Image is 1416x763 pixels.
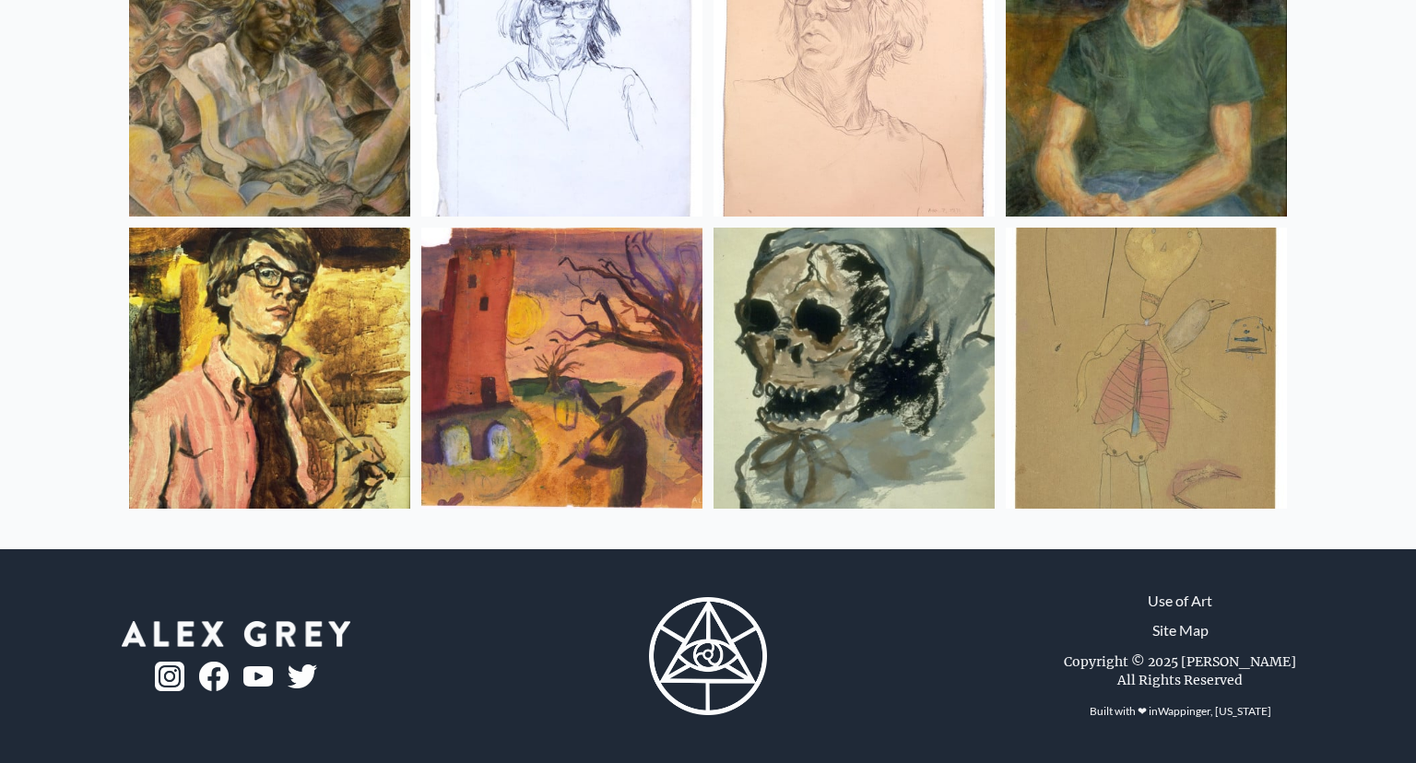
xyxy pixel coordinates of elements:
[1148,590,1212,612] a: Use of Art
[155,662,184,691] img: ig-logo.png
[1082,697,1279,726] div: Built with ❤ in
[243,666,273,687] img: youtube-logo.png
[1117,671,1243,689] div: All Rights Reserved
[1064,652,1296,671] div: Copyright © 2025 [PERSON_NAME]
[288,664,317,688] img: twitter-logo.png
[1152,619,1209,641] a: Site Map
[1158,704,1271,718] a: Wappinger, [US_STATE]
[199,662,229,691] img: fb-logo.png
